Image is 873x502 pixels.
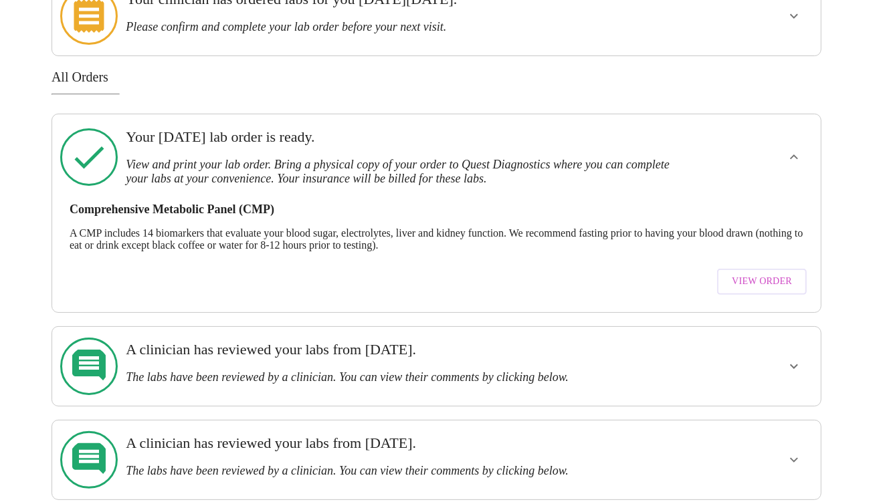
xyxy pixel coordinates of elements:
h3: View and print your lab order. Bring a physical copy of your order to Quest Diagnostics where you... [126,158,673,186]
p: A CMP includes 14 biomarkers that evaluate your blood sugar, electrolytes, liver and kidney funct... [70,227,803,251]
h3: All Orders [52,70,821,85]
button: View Order [717,269,807,295]
h3: The labs have been reviewed by a clinician. You can view their comments by clicking below. [126,370,673,384]
button: show more [778,350,810,382]
h3: A clinician has reviewed your labs from [DATE]. [126,434,673,452]
h3: Please confirm and complete your lab order before your next visit. [126,20,673,34]
button: show more [778,444,810,476]
h3: Comprehensive Metabolic Panel (CMP) [70,203,803,217]
h3: A clinician has reviewed your labs from [DATE]. [126,341,673,358]
span: View Order [732,273,792,290]
button: show more [778,141,810,173]
h3: Your [DATE] lab order is ready. [126,128,673,146]
a: View Order [714,262,810,301]
h3: The labs have been reviewed by a clinician. You can view their comments by clicking below. [126,464,673,478]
